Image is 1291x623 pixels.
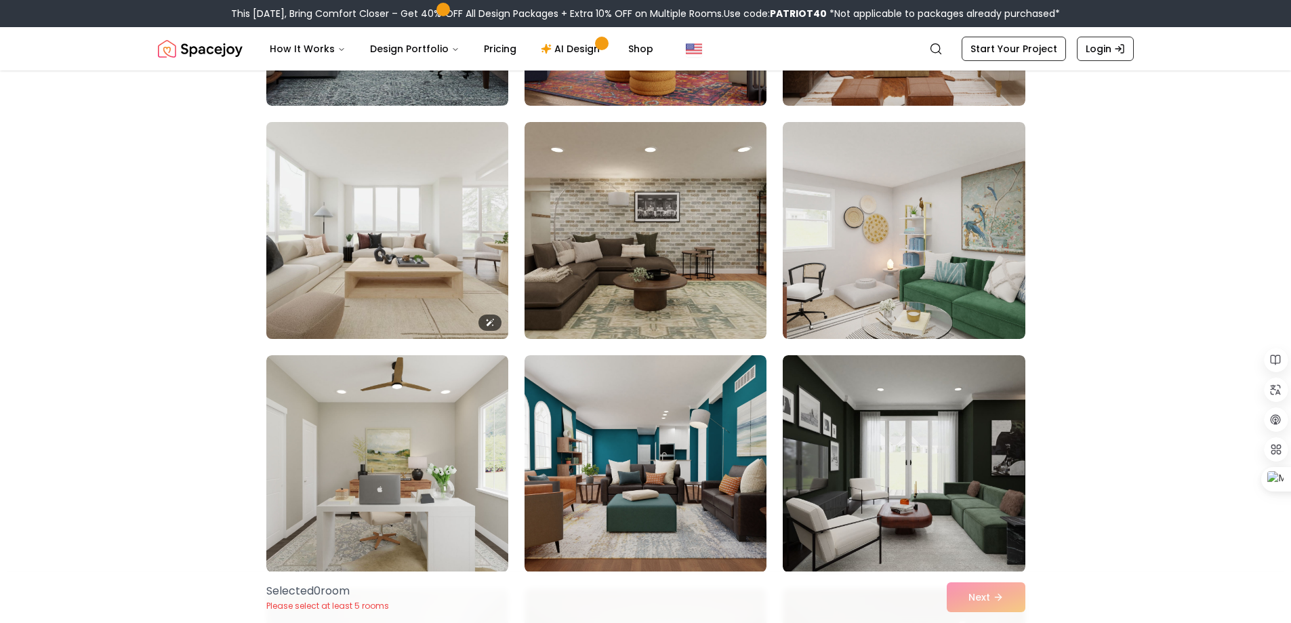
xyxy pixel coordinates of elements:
a: Spacejoy [158,35,243,62]
img: Room room-23 [525,122,766,339]
img: Room room-22 [260,117,514,344]
a: Login [1077,37,1134,61]
img: United States [686,41,702,57]
span: *Not applicable to packages already purchased* [827,7,1060,20]
a: Pricing [473,35,527,62]
button: Design Portfolio [359,35,470,62]
a: AI Design [530,35,615,62]
span: Use code: [724,7,827,20]
img: Room room-24 [783,122,1025,339]
nav: Global [158,27,1134,71]
a: Shop [617,35,664,62]
p: Please select at least 5 rooms [266,601,389,611]
img: Spacejoy Logo [158,35,243,62]
p: Selected 0 room [266,583,389,599]
div: This [DATE], Bring Comfort Closer – Get 40% OFF All Design Packages + Extra 10% OFF on Multiple R... [231,7,1060,20]
img: Room room-27 [783,355,1025,572]
b: PATRIOT40 [770,7,827,20]
nav: Main [259,35,664,62]
img: Room room-26 [525,355,766,572]
button: How It Works [259,35,356,62]
img: Room room-25 [266,355,508,572]
a: Start Your Project [962,37,1066,61]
